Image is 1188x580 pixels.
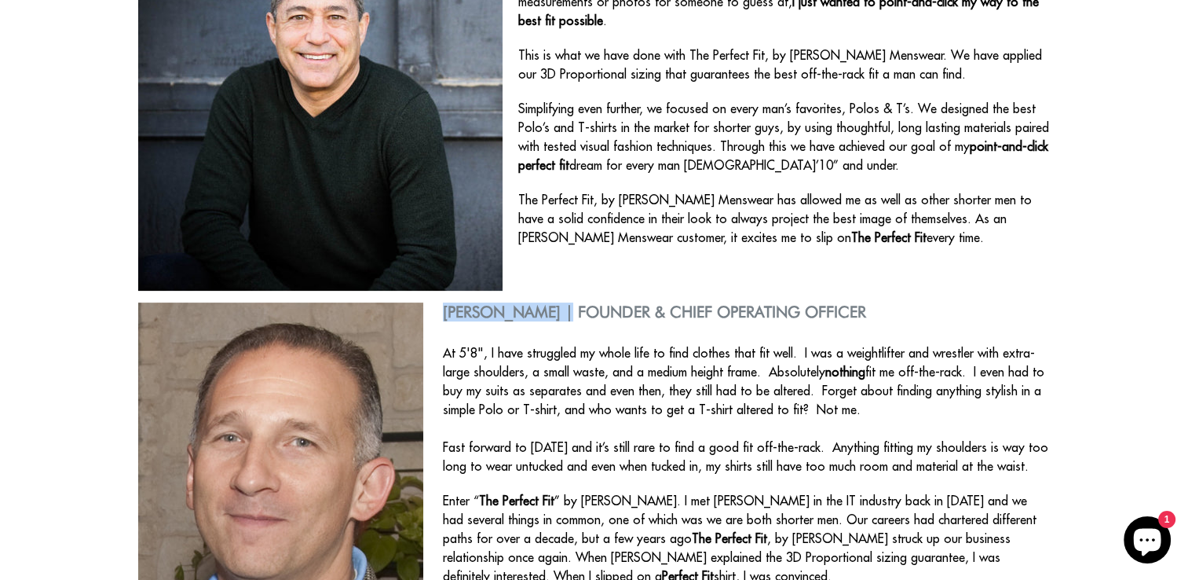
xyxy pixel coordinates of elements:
span: At 5'8", I have struggled my whole life to find clothes that fit well. I was a weightlifter and w... [443,345,1048,474]
strong: The Perfect Fit [479,493,554,508]
strong: point-and-click [970,138,1048,154]
strong: nothing [825,364,865,380]
p: This is what we have done with The Perfect Fit, by [PERSON_NAME] Menswear. We have applied our 3D... [138,46,1051,83]
p: The Perfect Fit, by [PERSON_NAME] Menswear has allowed me as well as other shorter men to have a ... [138,190,1051,247]
h2: [PERSON_NAME] | Founder & Chief Operating Officer [138,303,1051,321]
strong: The Perfect Fit [851,229,927,245]
strong: The Perfect Fit [692,530,767,546]
strong: perfect fit [518,157,569,173]
p: Simplifying even further, we focused on every man’s favorites, Polos & T’s. We designed the best ... [138,99,1051,174]
inbox-online-store-chat: Shopify online store chat [1119,516,1175,567]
